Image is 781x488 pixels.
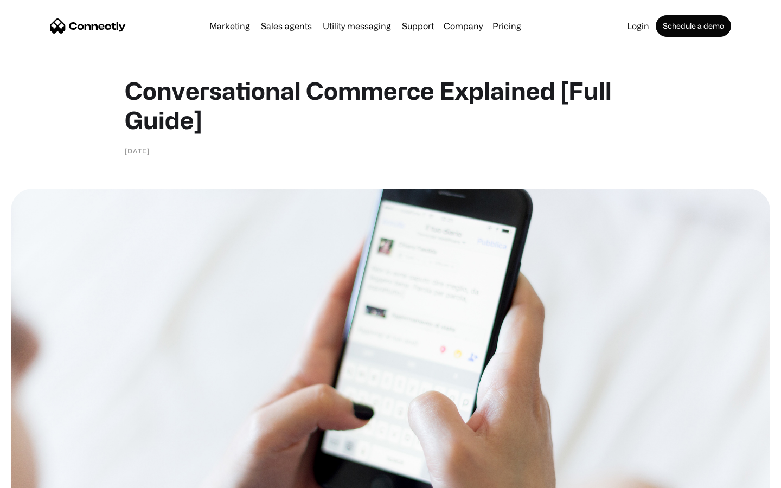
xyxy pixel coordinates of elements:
h1: Conversational Commerce Explained [Full Guide] [125,76,656,134]
a: Marketing [205,22,254,30]
a: Support [398,22,438,30]
aside: Language selected: English [11,469,65,484]
div: Company [444,18,483,34]
div: Company [440,18,486,34]
ul: Language list [22,469,65,484]
div: [DATE] [125,145,150,156]
a: Sales agents [257,22,316,30]
a: Utility messaging [318,22,395,30]
a: Pricing [488,22,526,30]
a: home [50,18,126,34]
a: Login [623,22,654,30]
a: Schedule a demo [656,15,731,37]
